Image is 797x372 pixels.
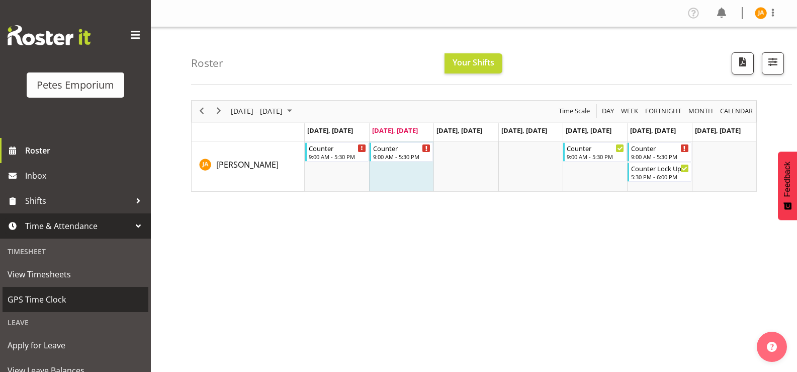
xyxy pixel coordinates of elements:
[436,126,482,135] span: [DATE], [DATE]
[305,141,756,191] table: Timeline Week of August 26, 2025
[25,143,146,158] span: Roster
[191,57,223,69] h4: Roster
[687,105,715,117] button: Timeline Month
[628,163,691,182] div: Jeseryl Armstrong"s event - Counter Lock Up Begin From Saturday, August 30, 2025 at 5:30:00 PM GM...
[630,126,676,135] span: [DATE], [DATE]
[8,338,143,353] span: Apply for Leave
[601,105,615,117] span: Day
[631,143,688,153] div: Counter
[216,159,279,170] span: [PERSON_NAME]
[372,126,418,135] span: [DATE], [DATE]
[191,100,757,192] div: Timeline Week of August 26, 2025
[732,52,754,75] button: Download a PDF of the roster according to the set date range.
[370,142,433,162] div: Jeseryl Armstrong"s event - Counter Begin From Tuesday, August 26, 2025 at 9:00:00 AM GMT+12:00 E...
[567,143,624,153] div: Counter
[453,57,494,68] span: Your Shifts
[192,141,305,191] td: Jeseryl Armstrong resource
[631,153,688,161] div: 9:00 AM - 5:30 PM
[762,52,784,75] button: Filter Shifts
[195,105,209,117] button: Previous
[567,153,624,161] div: 9:00 AM - 5:30 PM
[3,333,148,358] a: Apply for Leave
[37,78,114,93] div: Petes Emporium
[783,162,792,197] span: Feedback
[631,173,688,181] div: 5:30 PM - 6:00 PM
[558,105,591,117] span: Time Scale
[719,105,754,117] span: calendar
[566,126,611,135] span: [DATE], [DATE]
[305,142,369,162] div: Jeseryl Armstrong"s event - Counter Begin From Monday, August 25, 2025 at 9:00:00 AM GMT+12:00 En...
[309,143,366,153] div: Counter
[631,163,688,173] div: Counter Lock Up
[8,267,143,282] span: View Timesheets
[227,101,298,122] div: August 25 - 31, 2025
[373,153,430,161] div: 9:00 AM - 5:30 PM
[445,53,502,73] button: Your Shifts
[767,342,777,352] img: help-xxl-2.png
[216,159,279,171] a: [PERSON_NAME]
[628,142,691,162] div: Jeseryl Armstrong"s event - Counter Begin From Saturday, August 30, 2025 at 9:00:00 AM GMT+12:00 ...
[755,7,767,19] img: jeseryl-armstrong10788.jpg
[501,126,547,135] span: [DATE], [DATE]
[8,25,91,45] img: Rosterit website logo
[687,105,714,117] span: Month
[307,126,353,135] span: [DATE], [DATE]
[600,105,616,117] button: Timeline Day
[230,105,284,117] span: [DATE] - [DATE]
[619,105,640,117] button: Timeline Week
[778,152,797,220] button: Feedback - Show survey
[229,105,297,117] button: August 2025
[563,142,627,162] div: Jeseryl Armstrong"s event - Counter Begin From Friday, August 29, 2025 at 9:00:00 AM GMT+12:00 En...
[309,153,366,161] div: 9:00 AM - 5:30 PM
[644,105,683,117] button: Fortnight
[557,105,592,117] button: Time Scale
[620,105,639,117] span: Week
[25,168,146,183] span: Inbox
[8,292,143,307] span: GPS Time Clock
[3,312,148,333] div: Leave
[3,241,148,262] div: Timesheet
[212,105,226,117] button: Next
[373,143,430,153] div: Counter
[25,218,131,234] span: Time & Attendance
[193,101,210,122] div: previous period
[3,287,148,312] a: GPS Time Clock
[25,193,131,208] span: Shifts
[719,105,755,117] button: Month
[695,126,741,135] span: [DATE], [DATE]
[210,101,227,122] div: next period
[644,105,682,117] span: Fortnight
[3,262,148,287] a: View Timesheets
